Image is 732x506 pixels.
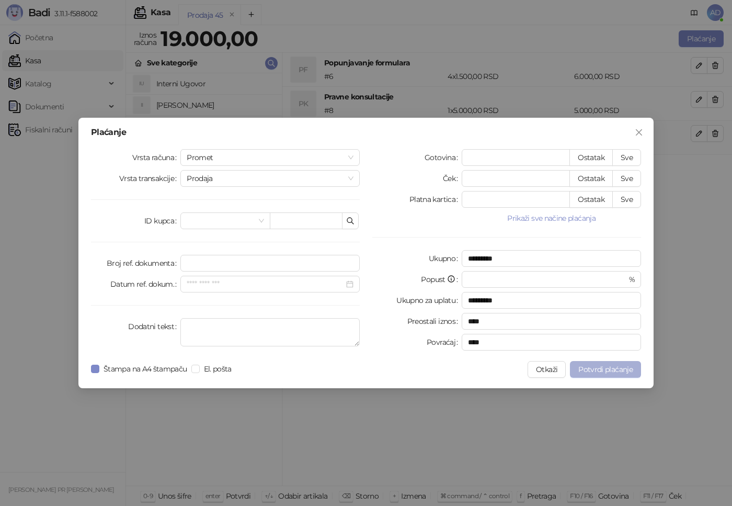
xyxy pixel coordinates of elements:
button: Potvrdi plaćanje [570,361,641,378]
label: Povraćaj [427,334,462,351]
label: Broj ref. dokumenta [107,255,180,272]
div: Plaćanje [91,128,641,137]
button: Prikaži sve načine plaćanja [462,212,641,224]
textarea: Dodatni tekst [180,318,360,346]
button: Sve [612,191,641,208]
label: ID kupca [144,212,180,229]
input: Datum ref. dokum. [187,278,344,290]
label: Gotovina [425,149,462,166]
label: Datum ref. dokum. [110,276,181,293]
label: Ukupno [429,250,462,267]
span: Potvrdi plaćanje [578,365,633,374]
button: Sve [612,170,641,187]
label: Ukupno za uplatu [396,292,462,309]
button: Ostatak [569,170,613,187]
label: Ček [443,170,462,187]
span: Štampa na A4 štampaču [99,363,191,375]
span: Promet [187,150,353,165]
label: Popust [421,271,462,288]
input: Broj ref. dokumenta [180,255,360,272]
label: Dodatni tekst [128,318,180,335]
span: close [635,128,643,137]
label: Platna kartica [409,191,462,208]
button: Otkaži [528,361,566,378]
label: Preostali iznos [407,313,462,330]
button: Ostatak [569,149,613,166]
label: Vrsta računa [132,149,181,166]
label: Vrsta transakcije [119,170,181,187]
span: El. pošta [200,363,236,375]
button: Close [631,124,647,141]
span: Prodaja [187,171,353,186]
span: Zatvori [631,128,647,137]
button: Ostatak [569,191,613,208]
button: Sve [612,149,641,166]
